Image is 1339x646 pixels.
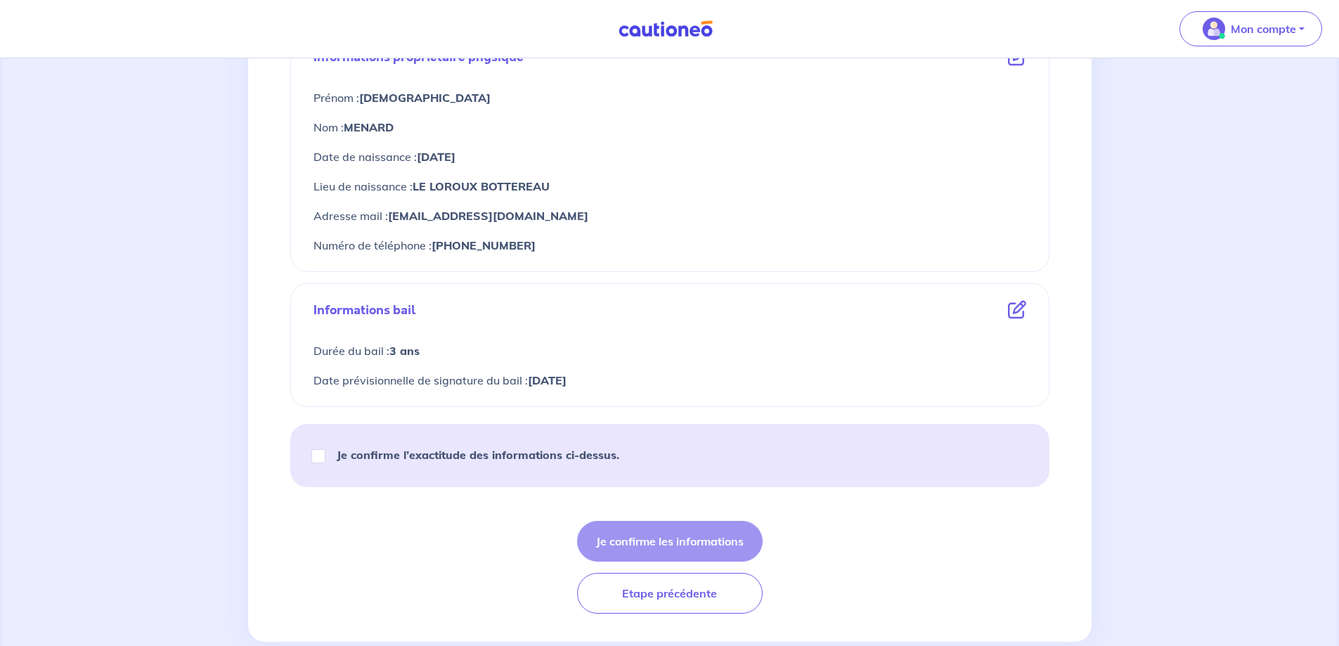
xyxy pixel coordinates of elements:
p: Nom : [313,118,1026,136]
strong: Je confirme l’exactitude des informations ci-dessus. [337,448,619,462]
p: Date prévisionnelle de signature du bail : [313,371,1026,389]
p: Prénom : [313,89,1026,107]
img: Cautioneo [613,20,718,38]
strong: [DATE] [528,373,567,387]
p: Adresse mail : [313,207,1026,225]
strong: 3 ans [389,344,420,358]
p: Date de naissance : [313,148,1026,166]
strong: [DEMOGRAPHIC_DATA] [359,91,491,105]
p: Lieu de naissance : [313,177,1026,195]
strong: [EMAIL_ADDRESS][DOMAIN_NAME] [388,209,588,223]
button: illu_account_valid_menu.svgMon compte [1179,11,1322,46]
p: Numéro de téléphone : [313,236,1026,254]
p: Informations bail [313,301,416,319]
p: Durée du bail : [313,342,1026,360]
button: Etape précédente [577,573,763,614]
img: illu_account_valid_menu.svg [1203,18,1225,40]
strong: MENARD [344,120,394,134]
strong: [DATE] [417,150,455,164]
strong: LE LOROUX BOTTEREAU [413,179,550,193]
p: Mon compte [1231,20,1296,37]
strong: [PHONE_NUMBER] [432,238,536,252]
